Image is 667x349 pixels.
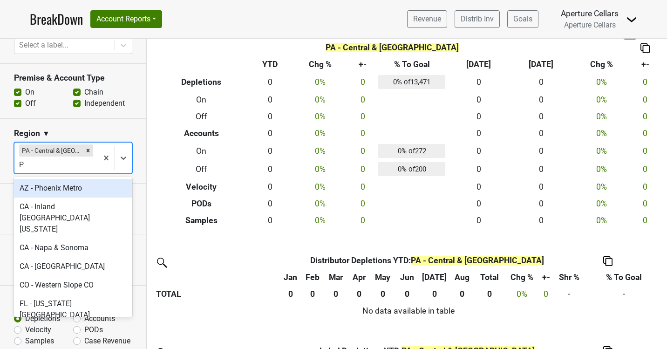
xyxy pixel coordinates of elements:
th: [DATE] [510,56,572,73]
img: Copy to clipboard [603,256,613,266]
td: 0 [448,91,510,108]
td: 0 [510,178,572,195]
td: 0 [249,91,291,108]
label: Independent [84,98,125,109]
td: 0 [249,108,291,125]
td: 0 [510,160,572,179]
span: PA - Central & [GEOGRAPHIC_DATA] [326,43,459,52]
th: Apr: activate to sort column ascending [348,269,370,286]
td: 0 [448,160,510,179]
td: 0 % [291,212,349,229]
td: 0 [510,125,572,142]
th: Chg % [291,56,349,73]
td: 0 [249,212,291,229]
h3: Region [14,129,40,138]
td: 0 [631,160,660,179]
td: 0 [510,108,572,125]
td: 0 % [572,178,631,195]
a: Distrib Inv [455,10,500,28]
label: Accounts [84,313,115,324]
button: Account Reports [90,10,162,28]
td: 0 [349,142,376,160]
td: 0 [631,73,660,92]
td: 0 % [572,73,631,92]
td: 0 % [291,142,349,160]
th: % To Goal [376,56,448,73]
td: 0 [631,178,660,195]
span: Aperture Cellars [564,21,616,29]
td: 0 [249,160,291,179]
label: On [25,87,34,98]
div: CA - [GEOGRAPHIC_DATA] [14,257,132,276]
td: 0 [448,178,510,195]
th: Chg %: activate to sort column ascending [504,269,539,286]
img: Copy to clipboard [640,43,650,53]
td: 0 [631,125,660,142]
td: 0 [510,195,572,212]
th: 0 [324,286,348,302]
td: 0 [249,125,291,142]
td: 0 [631,195,660,212]
td: 0 % [572,160,631,179]
th: May: activate to sort column ascending [370,269,396,286]
td: 0 [349,125,376,142]
a: Goals [507,10,538,28]
td: 0 [249,178,291,195]
a: Revenue [407,10,447,28]
td: 0 % [572,195,631,212]
th: Depletions [154,73,249,92]
td: 0 [631,212,660,229]
td: 0 [631,142,660,160]
td: 0 % [291,73,349,92]
label: Case Revenue [84,335,130,347]
th: Jan: activate to sort column ascending [279,269,301,286]
td: 0 % [291,195,349,212]
th: 0 [450,286,474,302]
td: 0 [249,142,291,160]
td: 0 % [572,108,631,125]
th: Shr %: activate to sort column ascending [553,269,585,286]
th: Accounts [154,125,249,142]
td: 0 % [572,142,631,160]
span: ▼ [42,128,50,139]
td: - [585,286,663,302]
td: 0 % [572,212,631,229]
label: Samples [25,335,54,347]
th: +-: activate to sort column ascending [539,269,553,286]
td: 0 [349,212,376,229]
td: 0 [510,142,572,160]
th: 0 [370,286,396,302]
th: Mar: activate to sort column ascending [324,269,348,286]
td: 0 % [291,91,349,108]
div: FL - [US_STATE][GEOGRAPHIC_DATA] [14,294,132,324]
td: No data available in table [154,302,663,319]
th: Feb: activate to sort column ascending [301,269,324,286]
td: 0 % [572,125,631,142]
th: +- [631,56,660,73]
th: 0 [475,286,504,302]
th: Aug: activate to sort column ascending [450,269,474,286]
td: 0 % [572,91,631,108]
label: Depletions [25,313,60,324]
th: 0 [396,286,419,302]
th: &nbsp;: activate to sort column ascending [154,269,279,286]
th: Chg % [572,56,631,73]
td: 0 [349,160,376,179]
label: Off [25,98,36,109]
h3: Premise & Account Type [14,73,132,83]
th: % To Goal: activate to sort column ascending [585,269,663,286]
a: BreakDown [30,9,83,29]
td: 0 [249,73,291,92]
td: 0 [448,73,510,92]
td: 0 % [291,178,349,195]
div: Remove PA - Central & Eastern PA [83,144,93,157]
th: Off [154,160,249,179]
td: 0 [349,91,376,108]
td: 0 [448,142,510,160]
th: Samples [154,212,249,229]
th: Off [154,108,249,125]
td: 0 [349,178,376,195]
th: +- [349,56,376,73]
img: filter [154,254,169,269]
th: Distributor Depletions YTD : [301,252,553,269]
